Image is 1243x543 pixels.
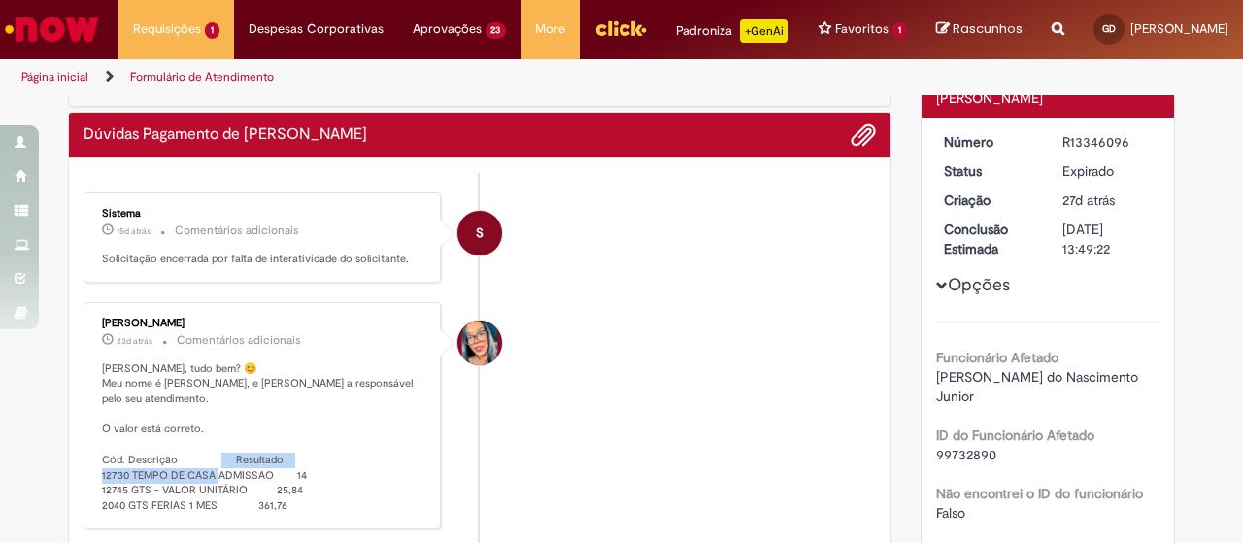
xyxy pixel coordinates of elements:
span: Requisições [133,19,201,39]
span: More [535,19,565,39]
p: +GenAi [740,19,788,43]
time: 01/08/2025 14:49:19 [1062,191,1115,209]
span: Despesas Corporativas [249,19,384,39]
span: 23d atrás [117,335,152,347]
div: Padroniza [676,19,788,43]
div: Maira Priscila Da Silva Arnaldo [457,321,502,365]
span: Rascunhos [953,19,1023,38]
div: [DATE] 13:49:22 [1062,220,1153,258]
img: ServiceNow [2,10,102,49]
span: 99732890 [936,446,996,463]
span: Aprovações [413,19,482,39]
span: Falso [936,504,965,522]
div: System [457,211,502,255]
span: Favoritos [835,19,889,39]
img: click_logo_yellow_360x200.png [594,14,647,43]
div: R13346096 [1062,132,1153,152]
time: 05/08/2025 14:18:16 [117,335,152,347]
p: [PERSON_NAME], tudo bem? 😊 Meu nome é [PERSON_NAME], e [PERSON_NAME] a responsável pelo seu atend... [102,361,425,514]
dt: Status [929,161,1049,181]
b: Funcionário Afetado [936,349,1058,366]
span: [PERSON_NAME] [1130,20,1228,37]
small: Comentários adicionais [177,332,301,349]
b: ID do Funcionário Afetado [936,426,1094,444]
a: Página inicial [21,69,88,85]
dt: Conclusão Estimada [929,220,1049,258]
span: [PERSON_NAME] do Nascimento Junior [936,368,1142,405]
a: Rascunhos [936,20,1023,39]
div: 01/08/2025 14:49:19 [1062,190,1153,210]
div: [PERSON_NAME] [936,88,1160,108]
a: Formulário de Atendimento [130,69,274,85]
span: 27d atrás [1062,191,1115,209]
div: Expirado [1062,161,1153,181]
span: 15d atrás [117,225,151,237]
span: 1 [892,22,907,39]
span: 1 [205,22,219,39]
span: 23 [486,22,507,39]
dt: Número [929,132,1049,152]
span: GD [1102,22,1116,35]
span: S [476,210,484,256]
p: Solicitação encerrada por falta de interatividade do solicitante. [102,252,425,267]
ul: Trilhas de página [15,59,814,95]
dt: Criação [929,190,1049,210]
h2: Dúvidas Pagamento de Salário Histórico de tíquete [84,126,367,144]
div: [PERSON_NAME] [102,318,425,329]
small: Comentários adicionais [175,222,299,239]
button: Adicionar anexos [851,122,876,148]
b: Não encontrei o ID do funcionário [936,485,1143,502]
div: Sistema [102,208,425,220]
